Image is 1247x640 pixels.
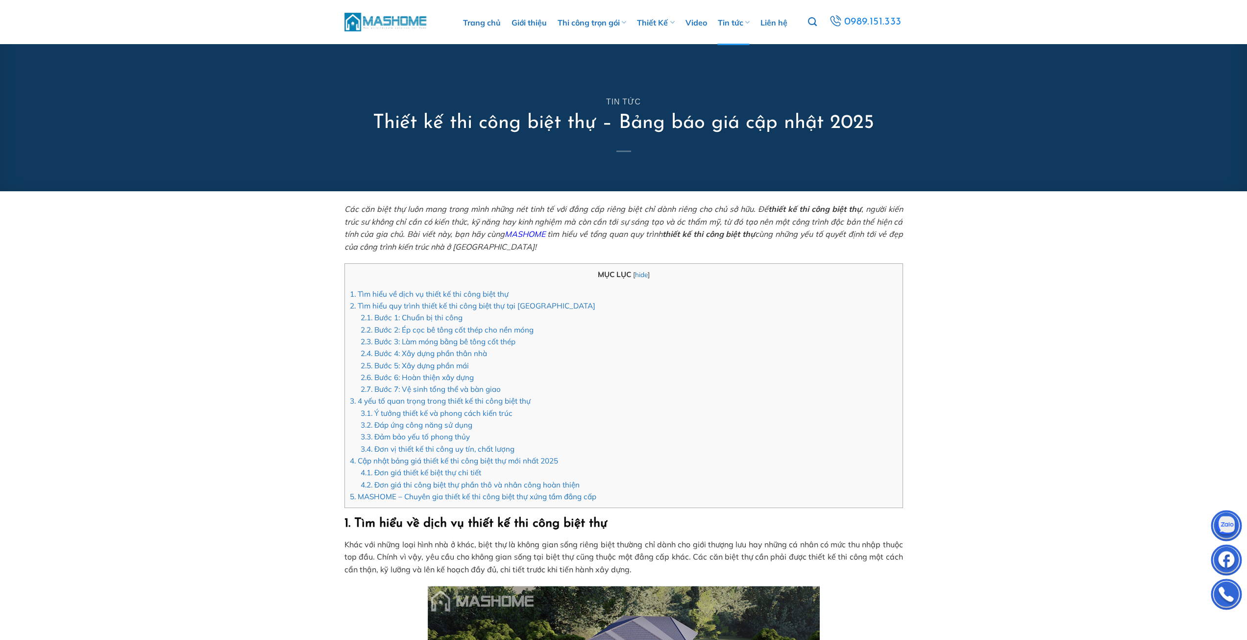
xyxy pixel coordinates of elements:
[350,289,509,299] a: 1. Tìm hiểu về dịch vụ thiết kế thi công biệt thự
[1212,581,1241,611] img: Phone
[633,270,635,279] span: [
[361,349,487,358] a: 2.4. Bước 4: Xây dựng phần thân nhà
[361,325,534,334] a: 2.2. Bước 2: Ép cọc bê tông cốt thép cho nền móng
[361,432,470,441] a: 3.3. Đảm bảo yếu tố phong thủy
[344,539,903,574] span: Khác với những loại hình nhà ở khác, biệt thự là không gian sống riêng biệt thường chỉ dành cho g...
[361,337,515,346] a: 2.3. Bước 3: Làm móng bằng bê tông cốt thép
[768,204,861,214] strong: thiết kế thi công biệt thự
[350,396,531,406] a: 3. 4 yếu tố quan trọng trong thiết kế thi công biệt thự
[361,313,463,322] a: 2.1. Bước 1: Chuẩn bị thi công
[344,11,428,32] img: MasHome – Tổng Thầu Thiết Kế Và Xây Nhà Trọn Gói
[1212,547,1241,576] img: Facebook
[662,229,755,239] strong: thiết kế thi công biệt thự
[373,110,874,136] h1: Thiết kế thi công biệt thự – Bảng báo giá cập nhật 2025
[350,492,596,501] a: 5. MASHOME – Chuyên gia thiết kế thi công biệt thự xứng tầm đẳng cấp
[635,270,648,279] a: hide
[1212,512,1241,542] img: Zalo
[350,456,558,465] a: 4. Cập nhật bảng giá thiết kế thi công biệt thự mới nhất 2025
[606,98,641,106] a: Tin tức
[361,444,514,454] a: 3.4. Đơn vị thiết kế thi công uy tín, chất lượng
[361,480,580,489] a: 4.2. Đơn giá thi công biệt thự phần thô và nhân công hoàn thiện
[648,270,650,279] span: ]
[361,361,469,370] a: 2.5. Bước 5: Xây dựng phần mái
[361,409,513,418] a: 3.1. Ý tưởng thiết kế và phong cách kiến trúc
[361,384,501,394] a: 2.7. Bước 7: Vệ sinh tổng thể và bàn giao
[350,301,595,310] a: 2. Tìm hiểu quy trình thiết kế thi công biệt thự tại [GEOGRAPHIC_DATA]
[505,229,545,239] a: MASHOME
[344,204,903,252] span: Các căn biệt thự luôn mang trong mình những nét tinh tế với đẳng cấp riêng biệt chỉ dành riêng ch...
[350,269,898,281] p: MỤC LỤC
[344,517,607,530] b: 1. Tìm hiểu về dịch vụ thiết kế thi công biệt thự
[828,13,903,31] a: 0989.151.333
[361,373,474,382] a: 2.6. Bước 6: Hoàn thiện xây dựng
[808,12,817,32] a: Tìm kiếm
[844,14,902,30] span: 0989.151.333
[361,420,472,430] a: 3.2. Đáp ứng công năng sử dụng
[361,468,481,477] a: 4.1. Đơn giá thiết kế biệt thự chi tiết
